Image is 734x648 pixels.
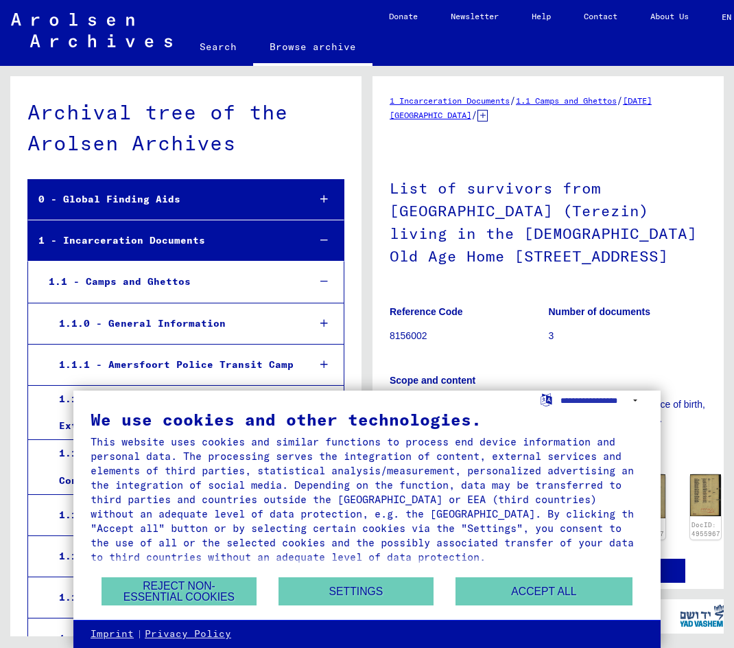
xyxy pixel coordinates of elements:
[390,95,510,106] a: 1 Incarceration Documents
[49,543,298,570] div: 1.1.5 - Buchenwald Concentration Camp
[516,95,617,106] a: 1.1 Camps and Ghettos
[390,306,463,317] b: Reference Code
[49,502,298,529] div: 1.1.4 - Breendonk Transit Camp
[690,474,721,517] img: 002.jpg
[145,627,231,641] a: Privacy Policy
[471,108,477,121] span: /
[691,521,720,538] a: DocID: 4955967
[28,186,298,213] div: 0 - Global Finding Aids
[390,375,475,386] b: Scope and content
[38,268,298,295] div: 1.1 - Camps and Ghettos
[253,30,372,66] a: Browse archive
[49,310,298,337] div: 1.1.0 - General Information
[617,94,623,106] span: /
[91,411,643,428] div: We use cookies and other technologies.
[91,627,134,641] a: Imprint
[49,440,298,494] div: 1.1.3 - [GEOGRAPHIC_DATA]-Belsen Concentration Camp
[279,577,434,605] button: Settings
[510,94,516,106] span: /
[390,157,707,285] h1: List of survivors from [GEOGRAPHIC_DATA] (Terezin) living in the [DEMOGRAPHIC_DATA] Old Age Home ...
[91,435,643,564] div: This website uses cookies and similar functions to process end device information and personal da...
[390,329,548,343] p: 8156002
[455,577,632,605] button: Accept all
[676,599,728,633] img: yv_logo.png
[49,351,298,378] div: 1.1.1 - Amersfoort Police Transit Camp
[549,329,707,343] p: 3
[102,577,257,605] button: Reject non-essential cookies
[11,13,172,47] img: Arolsen_neg.svg
[28,227,298,254] div: 1 - Incarceration Documents
[549,306,651,317] b: Number of documents
[183,30,253,63] a: Search
[27,97,344,159] div: Archival tree of the Arolsen Archives
[49,386,298,439] div: 1.1.2 - Auschwitz Concentration and Extermination Camp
